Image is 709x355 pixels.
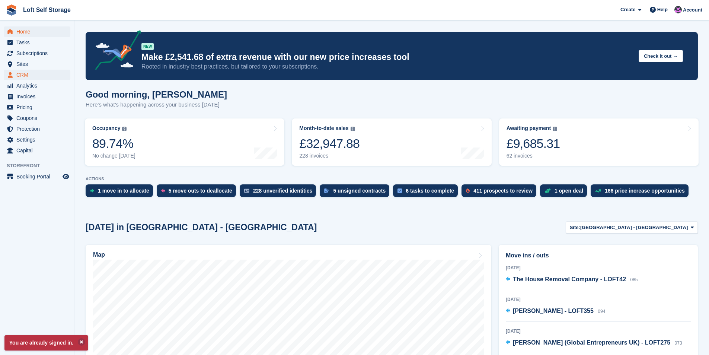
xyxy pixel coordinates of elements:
[20,4,74,16] a: Loft Self Storage
[16,134,61,145] span: Settings
[499,118,699,166] a: Awaiting payment £9,685.31 62 invoices
[16,70,61,80] span: CRM
[86,89,227,99] h1: Good morning, [PERSON_NAME]
[393,184,462,201] a: 6 tasks to complete
[86,184,157,201] a: 1 move in to allocate
[292,118,491,166] a: Month-to-date sales £32,947.88 228 invoices
[566,221,698,234] button: Site: [GEOGRAPHIC_DATA] - [GEOGRAPHIC_DATA]
[591,184,692,201] a: 166 price increase opportunities
[98,188,149,194] div: 1 move in to allocate
[86,177,698,181] p: ACTIONS
[4,102,70,112] a: menu
[4,124,70,134] a: menu
[544,188,551,193] img: deal-1b604bf984904fb50ccaf53a9ad4b4a5d6e5aea283cecdc64d6e3604feb123c2.svg
[16,48,61,58] span: Subscriptions
[406,188,454,194] div: 6 tasks to complete
[299,125,348,131] div: Month-to-date sales
[4,70,70,80] a: menu
[506,275,638,285] a: The House Removal Company - LOFT42 085
[473,188,533,194] div: 411 prospects to review
[506,296,691,303] div: [DATE]
[86,101,227,109] p: Here's what's happening across your business [DATE]
[16,91,61,102] span: Invoices
[90,188,94,193] img: move_ins_to_allocate_icon-fdf77a2bb77ea45bf5b3d319d69a93e2d87916cf1d5bf7949dd705db3b84f3ca.svg
[466,188,470,193] img: prospect-51fa495bee0391a8d652442698ab0144808aea92771e9ea1ae160a38d050c398.svg
[513,339,670,346] span: [PERSON_NAME] (Global Entrepreneurs UK) - LOFT275
[16,80,61,91] span: Analytics
[4,26,70,37] a: menu
[92,136,135,151] div: 89.74%
[61,172,70,181] a: Preview store
[4,48,70,58] a: menu
[122,127,127,131] img: icon-info-grey-7440780725fd019a000dd9b08b2336e03edf1995a4989e88bcd33f0948082b44.svg
[93,251,105,258] h2: Map
[639,50,683,62] button: Check it out →
[555,188,583,194] div: 1 open deal
[6,4,17,16] img: stora-icon-8386f47178a22dfd0bd8f6a31ec36ba5ce8667c1dd55bd0f319d3a0aa187defe.svg
[4,145,70,156] a: menu
[16,171,61,182] span: Booking Portal
[580,224,688,231] span: [GEOGRAPHIC_DATA] - [GEOGRAPHIC_DATA]
[141,43,154,50] div: NEW
[540,184,591,201] a: 1 open deal
[299,136,360,151] div: £32,947.88
[253,188,313,194] div: 228 unverified identities
[141,52,633,63] p: Make £2,541.68 of extra revenue with our new price increases tool
[630,277,638,282] span: 085
[507,136,560,151] div: £9,685.31
[16,37,61,48] span: Tasks
[506,338,682,348] a: [PERSON_NAME] (Global Entrepreneurs UK) - LOFT275 073
[620,6,635,13] span: Create
[657,6,668,13] span: Help
[513,276,626,282] span: The House Removal Company - LOFT42
[16,124,61,134] span: Protection
[605,188,685,194] div: 166 price increase opportunities
[507,125,551,131] div: Awaiting payment
[16,59,61,69] span: Sites
[4,171,70,182] a: menu
[86,222,317,232] h2: [DATE] in [GEOGRAPHIC_DATA] - [GEOGRAPHIC_DATA]
[4,113,70,123] a: menu
[506,328,691,335] div: [DATE]
[507,153,560,159] div: 62 invoices
[16,26,61,37] span: Home
[157,184,240,201] a: 5 move outs to deallocate
[4,37,70,48] a: menu
[674,6,682,13] img: Amy Wright
[595,189,601,193] img: price_increase_opportunities-93ffe204e8149a01c8c9dc8f82e8f89637d9d84a8eef4429ea346261dce0b2c0.svg
[4,91,70,102] a: menu
[92,125,120,131] div: Occupancy
[320,184,393,201] a: 5 unsigned contracts
[4,59,70,69] a: menu
[598,309,605,314] span: 094
[462,184,540,201] a: 411 prospects to review
[7,162,74,169] span: Storefront
[683,6,702,14] span: Account
[4,335,88,351] p: You are already signed in.
[553,127,557,131] img: icon-info-grey-7440780725fd019a000dd9b08b2336e03edf1995a4989e88bcd33f0948082b44.svg
[397,188,402,193] img: task-75834270c22a3079a89374b754ae025e5fb1db73e45f91037f5363f120a921f8.svg
[92,153,135,159] div: No change [DATE]
[89,30,141,73] img: price-adjustments-announcement-icon-8257ccfd72463d97f412b2fc003d46551f7dbcb40ab6d574587a9cd5c0d94...
[169,188,232,194] div: 5 move outs to deallocate
[4,134,70,145] a: menu
[4,80,70,91] a: menu
[244,188,249,193] img: verify_identity-adf6edd0f0f0b5bbfe63781bf79b02c33cf7c696d77639b501bdc392416b5a36.svg
[161,188,165,193] img: move_outs_to_deallocate_icon-f764333ba52eb49d3ac5e1228854f67142a1ed5810a6f6cc68b1a99e826820c5.svg
[506,251,691,260] h2: Move ins / outs
[570,224,580,231] span: Site:
[16,145,61,156] span: Capital
[506,264,691,271] div: [DATE]
[513,308,594,314] span: [PERSON_NAME] - LOFT355
[675,340,682,346] span: 073
[16,102,61,112] span: Pricing
[16,113,61,123] span: Coupons
[333,188,386,194] div: 5 unsigned contracts
[351,127,355,131] img: icon-info-grey-7440780725fd019a000dd9b08b2336e03edf1995a4989e88bcd33f0948082b44.svg
[141,63,633,71] p: Rooted in industry best practices, but tailored to your subscriptions.
[240,184,320,201] a: 228 unverified identities
[324,188,329,193] img: contract_signature_icon-13c848040528278c33f63329250d36e43548de30e8caae1d1a13099fd9432cc5.svg
[85,118,284,166] a: Occupancy 89.74% No change [DATE]
[506,307,605,316] a: [PERSON_NAME] - LOFT355 094
[299,153,360,159] div: 228 invoices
